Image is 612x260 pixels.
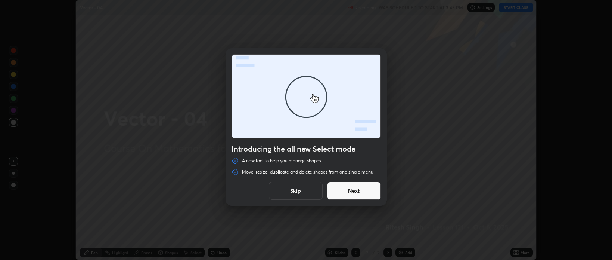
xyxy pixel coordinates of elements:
div: animation [232,55,380,140]
h4: Introducing the all new Select mode [232,144,381,153]
p: Move, resize, duplicate and delete shapes from one single menu [242,169,373,175]
p: A new tool to help you manage shapes [242,158,321,164]
button: Skip [269,182,323,200]
button: Next [327,182,381,200]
